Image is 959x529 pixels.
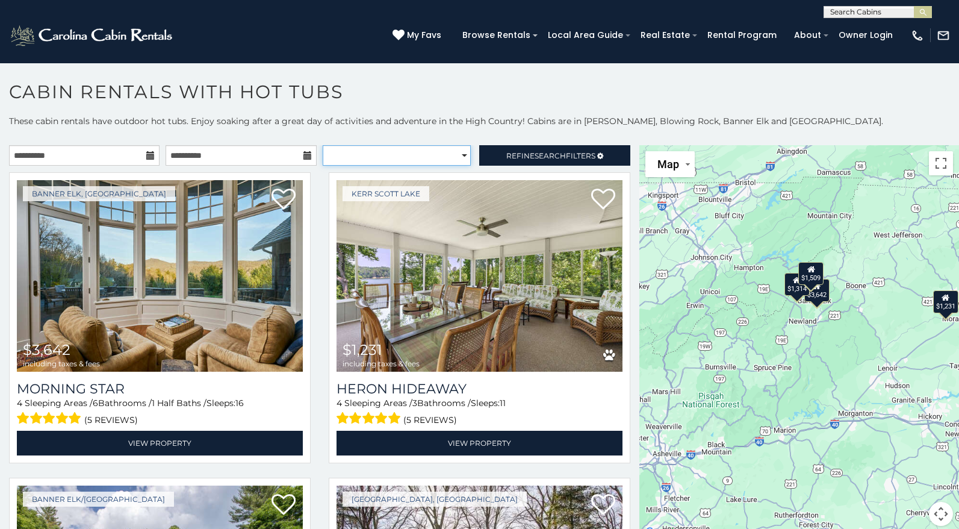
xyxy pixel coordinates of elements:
[804,279,830,302] div: $3,642
[23,341,70,358] span: $3,642
[337,180,622,372] img: Heron Hideaway
[272,187,296,213] a: Add to favorites
[456,26,536,45] a: Browse Rentals
[17,381,303,397] a: Morning Star
[337,398,342,408] span: 4
[657,158,679,171] span: Map
[403,412,457,428] span: (5 reviews)
[17,397,303,428] div: Sleeping Areas / Bathrooms / Sleeps:
[635,26,696,45] a: Real Estate
[535,151,566,160] span: Search
[701,26,783,45] a: Rental Program
[407,29,441,42] span: My Favs
[337,180,622,372] a: Heron Hideaway $1,231 including taxes & fees
[788,26,827,45] a: About
[911,29,924,42] img: phone-regular-white.png
[337,381,622,397] a: Heron Hideaway
[479,145,630,166] a: RefineSearchFilters
[933,290,958,313] div: $1,231
[235,398,244,408] span: 16
[17,180,303,372] img: Morning Star
[84,412,138,428] span: (5 reviews)
[337,431,622,455] a: View Property
[506,151,595,160] span: Refine Filters
[645,151,695,177] button: Change map style
[23,492,174,507] a: Banner Elk/[GEOGRAPHIC_DATA]
[93,398,98,408] span: 6
[591,187,615,213] a: Add to favorites
[799,262,824,285] div: $1,509
[412,398,417,408] span: 3
[17,398,22,408] span: 4
[833,26,899,45] a: Owner Login
[17,431,303,455] a: View Property
[929,502,953,526] button: Map camera controls
[591,493,615,518] a: Add to favorites
[542,26,629,45] a: Local Area Guide
[17,180,303,372] a: Morning Star $3,642 including taxes & fees
[152,398,206,408] span: 1 Half Baths /
[343,186,429,201] a: Kerr Scott Lake
[343,492,527,507] a: [GEOGRAPHIC_DATA], [GEOGRAPHIC_DATA]
[937,29,950,42] img: mail-regular-white.png
[9,23,176,48] img: White-1-2.png
[343,341,382,358] span: $1,231
[784,273,810,296] div: $1,314
[393,29,444,42] a: My Favs
[343,360,420,368] span: including taxes & fees
[23,186,175,201] a: Banner Elk, [GEOGRAPHIC_DATA]
[23,360,100,368] span: including taxes & fees
[929,151,953,175] button: Toggle fullscreen view
[337,397,622,428] div: Sleeping Areas / Bathrooms / Sleeps:
[272,493,296,518] a: Add to favorites
[500,398,506,408] span: 11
